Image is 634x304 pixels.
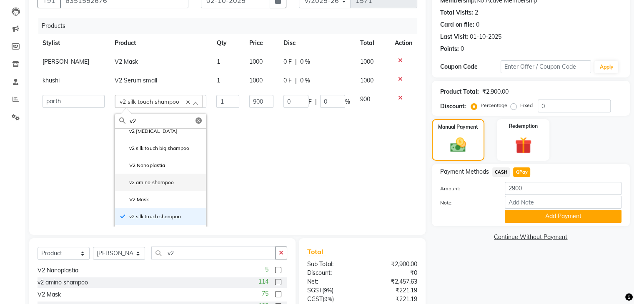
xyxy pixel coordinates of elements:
span: 114 [258,277,268,286]
div: ₹2,900.00 [482,87,509,96]
label: Redemption [509,122,538,130]
span: 1000 [249,77,263,84]
button: Add Payment [505,210,621,223]
img: _gift.svg [510,135,537,156]
span: 0 % [300,76,310,85]
span: V2 Mask [115,58,138,65]
img: _cash.svg [445,136,471,154]
div: ( ) [301,286,362,295]
div: ₹0 [362,269,424,277]
input: Enter Offer / Coupon Code [501,60,591,73]
span: 9% [324,287,332,294]
div: 2 [475,8,478,17]
label: Manual Payment [438,123,478,131]
div: Product Total: [440,87,479,96]
span: GPay [513,167,530,177]
span: 75 [262,289,268,298]
th: Disc [278,34,355,52]
th: Stylist [38,34,110,52]
span: SGST [307,287,322,294]
label: v2 [MEDICAL_DATA] [119,127,177,135]
label: v2 silk touch big shampoo [119,145,189,152]
label: v2 silk touch shampoo [119,213,180,220]
label: Percentage [481,102,507,109]
span: Payment Methods [440,167,489,176]
label: Note: [434,199,499,207]
span: 5 [265,265,268,274]
span: % [345,97,350,106]
label: Amount: [434,185,499,192]
span: [PERSON_NAME] [43,58,89,65]
span: 1 [216,58,220,65]
span: | [295,76,297,85]
input: Add Note [505,196,621,209]
input: Amount [505,182,621,195]
span: v2 silk touch shampoo [120,98,179,105]
span: 1000 [360,77,373,84]
input: Search [130,114,206,128]
div: Points: [440,45,459,53]
th: Product [110,34,211,52]
div: v2 amino shampoo [38,278,88,287]
div: ( ) [301,295,362,304]
span: 0 F [283,76,292,85]
span: 900 [360,95,370,103]
div: 0 [461,45,464,53]
span: 1000 [360,58,373,65]
span: | [295,57,297,66]
span: | [315,97,317,106]
div: V2 Nanoplastia [38,266,78,275]
div: ₹2,457.63 [362,277,424,286]
span: 0 % [300,57,310,66]
span: 9% [324,296,332,302]
span: CASH [492,167,510,177]
input: Search or Scan [151,247,276,259]
label: V2 Nanoplastia [119,162,165,169]
div: ₹221.19 [362,295,424,304]
div: 0 [476,20,479,29]
a: Continue Without Payment [434,233,628,242]
label: V2 Mask [119,196,149,203]
div: ₹2,900.00 [362,260,424,269]
th: Action [390,34,417,52]
span: 1000 [249,58,263,65]
div: Net: [301,277,362,286]
span: F [308,97,312,106]
button: Apply [594,61,618,73]
label: v2 amino shampoo [119,179,173,186]
span: CGST [307,295,323,303]
div: V2 Mask [38,290,61,299]
label: Fixed [520,102,533,109]
div: Discount: [440,102,466,111]
span: khushi [43,77,60,84]
div: Sub Total: [301,260,362,269]
div: ₹221.19 [362,286,424,295]
div: Total Visits: [440,8,473,17]
div: Card on file: [440,20,474,29]
div: Discount: [301,269,362,277]
span: 1 [216,77,220,84]
th: Total [355,34,390,52]
div: Products [38,18,424,34]
span: Total [307,247,326,256]
span: 0 F [283,57,292,66]
th: Qty [211,34,244,52]
div: Coupon Code [440,62,501,71]
div: Last Visit: [440,32,468,41]
div: 01-10-2025 [470,32,501,41]
th: Price [244,34,278,52]
span: V2 Serum small [115,77,157,84]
